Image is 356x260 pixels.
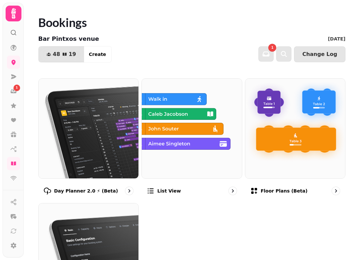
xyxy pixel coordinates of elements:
button: 4819 [39,46,84,62]
span: 1 [16,86,18,90]
a: Day Planner 2.0 ⚡ (Beta)Day Planner 2.0 ⚡ (Beta) [38,78,139,200]
p: Bar Pintxos venue [38,34,99,43]
svg: go to [333,188,339,194]
img: Day Planner 2.0 ⚡ (Beta) [39,79,138,178]
span: Change Log [302,52,337,57]
p: List view [157,188,181,194]
p: Floor Plans (beta) [261,188,308,194]
span: Create [89,52,106,57]
span: 48 [53,52,60,57]
svg: go to [229,188,236,194]
button: Create [84,46,111,62]
img: Floor Plans (beta) [245,79,345,178]
span: 1 [271,46,274,49]
img: List view [142,79,242,178]
a: Floor Plans (beta)Floor Plans (beta) [245,78,345,200]
a: List viewList view [141,78,242,200]
button: Change Log [294,46,345,62]
span: 19 [69,52,76,57]
svg: go to [126,188,133,194]
p: Day Planner 2.0 ⚡ (Beta) [54,188,118,194]
p: [DATE] [328,36,345,42]
a: 1 [7,85,20,98]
